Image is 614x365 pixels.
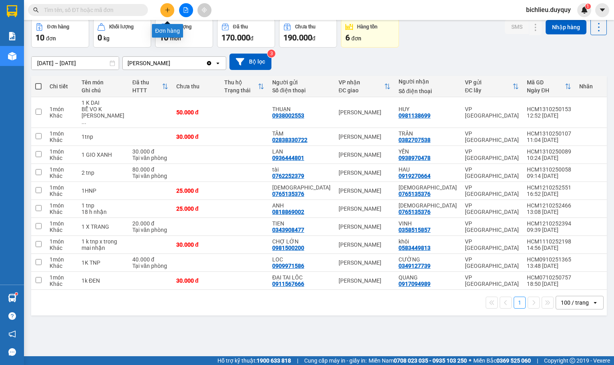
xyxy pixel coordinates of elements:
div: Khác [50,281,74,287]
div: khôi [399,238,457,245]
div: 13:08 [DATE] [527,209,571,215]
div: 40.000 đ [132,256,168,263]
strong: 0369 525 060 [496,357,531,364]
div: [PERSON_NAME] [339,277,391,284]
div: Khác [50,227,74,233]
span: món [170,35,181,42]
div: 0981138699 [399,112,431,119]
div: Mã GD [527,79,565,86]
div: mai nhận [82,245,124,251]
div: 02838330722 [272,137,307,143]
strong: 1900 633 818 [257,357,291,364]
div: QUANG [399,274,457,281]
div: 1 GIO XANH [82,152,124,158]
div: 1K TNP [82,259,124,266]
button: caret-down [595,3,609,17]
div: Chưa thu [176,83,216,90]
div: 30.000 đ [176,277,216,284]
div: 1 món [50,166,74,173]
span: đơn [351,35,361,42]
div: VP [GEOGRAPHIC_DATA] [465,220,519,233]
div: Khác [50,137,74,143]
div: VP [GEOGRAPHIC_DATA] [465,184,519,197]
div: 09:39 [DATE] [527,227,571,233]
div: 0343908477 [272,227,304,233]
div: HAU [399,166,457,173]
div: Ngày ĐH [527,87,565,94]
div: VP [GEOGRAPHIC_DATA] [465,166,519,179]
button: Đơn hàng10đơn [31,19,89,48]
button: Số lượng10món [155,19,213,48]
div: ĐẠI TAI LÔC [272,274,331,281]
div: Tên món [82,79,124,86]
div: HCM1210252394 [527,220,571,227]
th: Toggle SortBy [461,76,523,97]
img: warehouse-icon [8,52,16,60]
div: DIEU [399,202,457,209]
div: 0818869002 [272,209,304,215]
div: 0938002553 [272,112,304,119]
span: caret-down [599,6,606,14]
div: TRÂN [399,130,457,137]
button: aim [197,3,211,17]
div: 0349127739 [399,263,431,269]
span: 170.000 [221,33,250,42]
div: Người gửi [272,79,331,86]
div: 14:56 [DATE] [527,245,571,251]
span: | [537,356,538,365]
div: [PERSON_NAME] [339,170,391,176]
div: 0908168286 [76,36,157,47]
div: 1 món [50,106,74,112]
div: [PERSON_NAME] [339,134,391,140]
div: Số điện thoại [272,87,331,94]
div: VP [GEOGRAPHIC_DATA] [465,106,519,119]
div: HCM1310250107 [527,130,571,137]
svg: open [215,60,221,66]
div: VINH [399,220,457,227]
div: DIEU [399,184,457,191]
th: Toggle SortBy [220,76,268,97]
div: VP [GEOGRAPHIC_DATA] [465,148,519,161]
div: Đơn hàng [152,24,183,38]
div: 1tnp [82,134,124,140]
div: 100 / trang [561,299,589,307]
div: 10:24 [DATE] [527,155,571,161]
th: Toggle SortBy [128,76,172,97]
div: 0936444801 [272,155,304,161]
div: 11:04 [DATE] [527,137,571,143]
div: 1 k tnp x trong [82,238,124,245]
button: SMS [505,20,529,34]
div: Khác [50,155,74,161]
div: Ghi chú [82,87,124,94]
span: 10 [36,33,44,42]
div: 1 món [50,220,74,227]
span: 190.000 [283,33,312,42]
div: 0382707538 [399,137,431,143]
span: question-circle [8,312,16,320]
div: Khác [50,112,74,119]
div: Tại văn phòng [132,227,168,233]
div: Đơn hàng [47,24,69,30]
span: 6 [345,33,350,42]
svg: open [592,299,598,306]
div: 0917094989 [399,281,431,287]
span: Cung cấp máy in - giấy in: [304,356,367,365]
span: Cước rồi : [6,52,36,61]
span: | [297,356,298,365]
div: TÂM [272,130,331,137]
span: Nhận: [76,8,96,16]
div: ĐC giao [339,87,384,94]
div: HCM1310250153 [527,106,571,112]
div: Khác [50,209,74,215]
div: 1 món [50,238,74,245]
div: 1k ĐEN [82,277,124,284]
div: THUẠN [272,106,331,112]
div: Tại văn phòng [132,263,168,269]
div: 1 món [50,202,74,209]
span: Miền Bắc [473,356,531,365]
span: kg [104,35,110,42]
span: copyright [570,358,575,363]
div: Hàng tồn [357,24,377,30]
div: ĐC lấy [465,87,512,94]
img: logo-vxr [7,5,17,17]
